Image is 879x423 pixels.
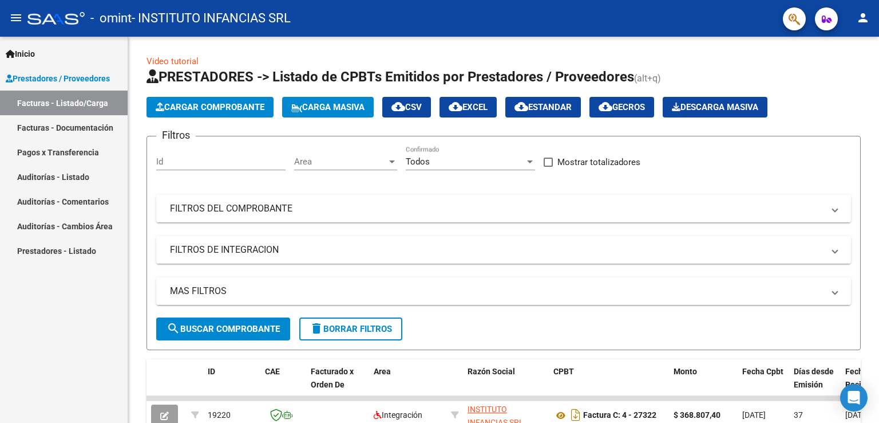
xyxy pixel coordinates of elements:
[294,156,387,167] span: Area
[845,410,869,420] span: [DATE]
[663,97,767,117] button: Descarga Masiva
[156,102,264,112] span: Cargar Comprobante
[669,359,738,410] datatable-header-cell: Monto
[742,410,766,420] span: [DATE]
[468,367,515,376] span: Razón Social
[840,384,868,412] div: Open Intercom Messenger
[90,6,132,31] span: - omint
[599,102,645,112] span: Gecros
[310,324,392,334] span: Borrar Filtros
[310,322,323,335] mat-icon: delete
[170,202,823,215] mat-panel-title: FILTROS DEL COMPROBANTE
[406,156,430,167] span: Todos
[369,359,446,410] datatable-header-cell: Area
[845,367,877,389] span: Fecha Recibido
[553,367,574,376] span: CPBT
[291,102,365,112] span: Carga Masiva
[311,367,354,389] span: Facturado x Orden De
[463,359,549,410] datatable-header-cell: Razón Social
[738,359,789,410] datatable-header-cell: Fecha Cpbt
[663,97,767,117] app-download-masive: Descarga masiva de comprobantes (adjuntos)
[789,359,841,410] datatable-header-cell: Días desde Emisión
[6,72,110,85] span: Prestadores / Proveedores
[583,411,656,420] strong: Factura C: 4 - 27322
[557,155,640,169] span: Mostrar totalizadores
[156,127,196,143] h3: Filtros
[449,100,462,113] mat-icon: cloud_download
[634,73,661,84] span: (alt+q)
[156,277,851,305] mat-expansion-panel-header: MAS FILTROS
[167,322,180,335] mat-icon: search
[391,102,422,112] span: CSV
[208,410,231,420] span: 19220
[374,410,422,420] span: Integración
[156,195,851,222] mat-expansion-panel-header: FILTROS DEL COMPROBANTE
[170,244,823,256] mat-panel-title: FILTROS DE INTEGRACION
[170,285,823,297] mat-panel-title: MAS FILTROS
[306,359,369,410] datatable-header-cell: Facturado x Orden De
[132,6,291,31] span: - INSTITUTO INFANCIAS SRL
[146,97,274,117] button: Cargar Comprobante
[856,11,870,25] mat-icon: person
[203,359,260,410] datatable-header-cell: ID
[505,97,581,117] button: Estandar
[674,367,697,376] span: Monto
[260,359,306,410] datatable-header-cell: CAE
[599,100,612,113] mat-icon: cloud_download
[9,11,23,25] mat-icon: menu
[156,236,851,264] mat-expansion-panel-header: FILTROS DE INTEGRACION
[589,97,654,117] button: Gecros
[549,359,669,410] datatable-header-cell: CPBT
[794,410,803,420] span: 37
[282,97,374,117] button: Carga Masiva
[374,367,391,376] span: Area
[146,69,634,85] span: PRESTADORES -> Listado de CPBTs Emitidos por Prestadores / Proveedores
[391,100,405,113] mat-icon: cloud_download
[156,318,290,340] button: Buscar Comprobante
[514,100,528,113] mat-icon: cloud_download
[514,102,572,112] span: Estandar
[382,97,431,117] button: CSV
[794,367,834,389] span: Días desde Emisión
[449,102,488,112] span: EXCEL
[672,102,758,112] span: Descarga Masiva
[299,318,402,340] button: Borrar Filtros
[208,367,215,376] span: ID
[265,367,280,376] span: CAE
[674,410,720,420] strong: $ 368.807,40
[167,324,280,334] span: Buscar Comprobante
[742,367,783,376] span: Fecha Cpbt
[6,48,35,60] span: Inicio
[439,97,497,117] button: EXCEL
[146,56,199,66] a: Video tutorial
